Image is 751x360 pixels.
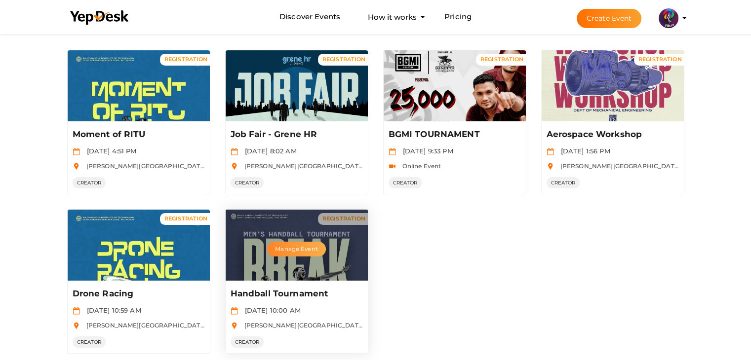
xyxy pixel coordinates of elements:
span: [PERSON_NAME][GEOGRAPHIC_DATA], [GEOGRAPHIC_DATA], [GEOGRAPHIC_DATA], [GEOGRAPHIC_DATA], [GEOGRAP... [239,162,649,170]
span: CREATOR [231,177,264,188]
img: location.svg [547,163,554,170]
span: [DATE] 8:02 AM [240,147,297,155]
img: calendar.svg [73,148,80,155]
button: How it works [365,8,420,26]
span: [DATE] 4:51 PM [82,147,137,155]
img: calendar.svg [389,148,396,155]
span: CREATOR [389,177,422,188]
img: calendar.svg [547,148,554,155]
p: Handball Tournament [231,288,360,300]
p: Drone Racing [73,288,202,300]
span: [PERSON_NAME][GEOGRAPHIC_DATA], [GEOGRAPHIC_DATA], [GEOGRAPHIC_DATA], [GEOGRAPHIC_DATA], [GEOGRAP... [81,322,491,329]
span: [DATE] 10:59 AM [82,306,141,314]
span: [DATE] 9:33 PM [398,147,453,155]
button: Create Event [577,9,642,28]
span: [PERSON_NAME][GEOGRAPHIC_DATA], [GEOGRAPHIC_DATA], [GEOGRAPHIC_DATA], [GEOGRAPHIC_DATA], [GEOGRAP... [239,322,649,329]
p: Moment of RITU [73,129,202,141]
span: CREATOR [73,177,106,188]
img: location.svg [73,163,80,170]
span: CREATOR [547,177,580,188]
span: [DATE] 1:56 PM [556,147,610,155]
a: Pricing [444,8,472,26]
span: CREATOR [73,336,106,348]
span: [PERSON_NAME][GEOGRAPHIC_DATA], [GEOGRAPHIC_DATA], [GEOGRAPHIC_DATA], [GEOGRAPHIC_DATA], [GEOGRAP... [81,162,491,170]
img: location.svg [231,163,238,170]
p: Job Fair - Grene HR [231,129,360,141]
a: Discover Events [279,8,340,26]
img: calendar.svg [73,307,80,315]
span: CREATOR [231,336,264,348]
p: Aerospace Workshop [547,129,676,141]
p: BGMI TOURNAMENT [389,129,518,141]
img: calendar.svg [231,148,238,155]
img: video-icon.svg [389,163,396,170]
img: calendar.svg [231,307,238,315]
img: location.svg [73,322,80,329]
img: 5BK8ZL5P_small.png [659,8,678,28]
img: location.svg [231,322,238,329]
span: [DATE] 10:00 AM [240,306,301,314]
span: Online Event [397,162,441,170]
button: Manage Event [267,242,325,256]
